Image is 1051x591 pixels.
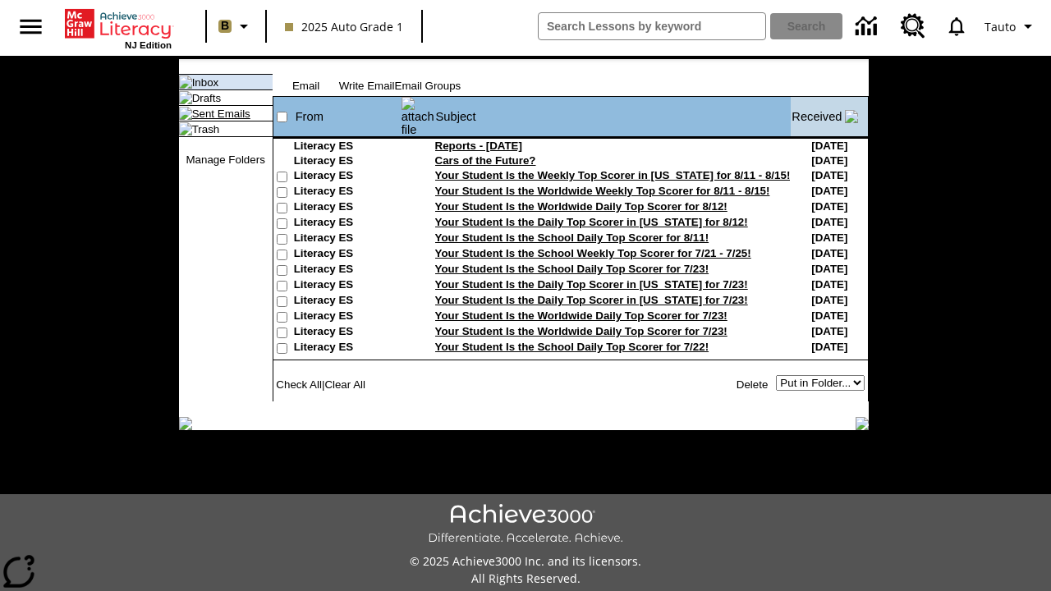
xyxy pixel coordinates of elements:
td: Literacy ES [294,216,401,231]
nobr: [DATE] [811,309,847,322]
a: Notifications [935,5,978,48]
span: NJ Edition [125,40,172,50]
td: Literacy ES [294,140,401,154]
a: Check All [276,378,322,391]
td: Literacy ES [294,154,401,169]
td: Literacy ES [294,278,401,294]
a: Clear All [324,378,365,391]
a: Your Student Is the School Daily Top Scorer for 7/22! [435,341,709,353]
a: Subject [436,110,476,123]
a: Email [292,80,319,92]
a: Email Groups [395,80,461,92]
td: Literacy ES [294,294,401,309]
a: Your Student Is the School Daily Top Scorer for 8/11! [435,231,709,244]
nobr: [DATE] [811,231,847,244]
a: Received [792,110,842,123]
a: Sent Emails [192,108,250,120]
nobr: [DATE] [811,169,847,181]
td: Literacy ES [294,247,401,263]
a: From [296,110,324,123]
td: Literacy ES [294,185,401,200]
a: Your Student Is the Daily Top Scorer in [US_STATE] for 7/23! [435,278,748,291]
span: B [221,16,229,36]
nobr: [DATE] [811,294,847,306]
a: Your Student Is the Worldwide Weekly Top Scorer for 8/11 - 8/15! [435,185,770,197]
a: Cars of the Future? [435,154,536,167]
nobr: [DATE] [811,216,847,228]
input: search field [539,13,765,39]
a: Your Student Is the Daily Top Scorer in [US_STATE] for 7/23! [435,294,748,306]
img: attach file [402,97,434,136]
a: Reports - [DATE] [435,140,522,152]
a: Trash [192,123,220,135]
nobr: [DATE] [811,263,847,275]
td: Literacy ES [294,309,401,325]
img: arrow_down.gif [845,110,858,123]
nobr: [DATE] [811,200,847,213]
nobr: [DATE] [811,325,847,337]
td: | [273,375,445,393]
a: Your Student Is the School Daily Top Scorer for 7/23! [435,263,709,275]
span: 2025 Auto Grade 1 [285,18,403,35]
img: folder_icon.gif [179,107,192,120]
nobr: [DATE] [811,247,847,259]
span: Tauto [984,18,1016,35]
a: Inbox [192,76,219,89]
button: Profile/Settings [978,11,1044,41]
a: Your Student Is the Daily Top Scorer in [US_STATE] for 8/12! [435,216,748,228]
nobr: [DATE] [811,154,847,167]
a: Your Student Is the Weekly Top Scorer in [US_STATE] for 8/11 - 8/15! [435,169,791,181]
img: folder_icon.gif [179,122,192,135]
td: Literacy ES [294,169,401,185]
td: Literacy ES [294,325,401,341]
img: folder_icon_pick.gif [179,76,192,89]
a: Your Student Is the Worldwide Daily Top Scorer for 8/12! [435,200,727,213]
a: Delete [737,378,769,391]
a: Your Student Is the Worldwide Daily Top Scorer for 7/23! [435,309,727,322]
img: folder_icon.gif [179,91,192,104]
nobr: [DATE] [811,341,847,353]
td: Literacy ES [294,231,401,247]
td: Literacy ES [294,341,401,356]
td: Literacy ES [294,200,401,216]
img: table_footer_left.gif [179,417,192,430]
img: table_footer_right.gif [856,417,869,430]
a: Data Center [846,4,891,49]
button: Boost Class color is light brown. Change class color [212,11,260,41]
nobr: [DATE] [811,140,847,152]
img: Achieve3000 Differentiate Accelerate Achieve [428,504,623,546]
a: Resource Center, Will open in new tab [891,4,935,48]
div: Home [65,6,172,50]
nobr: [DATE] [811,278,847,291]
button: Open side menu [7,2,55,51]
a: Drafts [192,92,222,104]
a: Your Student Is the Worldwide Daily Top Scorer for 7/23! [435,325,727,337]
td: Literacy ES [294,263,401,278]
nobr: [DATE] [811,185,847,197]
a: Write Email [339,80,395,92]
a: Your Student Is the School Weekly Top Scorer for 7/21 - 7/25! [435,247,751,259]
a: Manage Folders [186,153,264,166]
